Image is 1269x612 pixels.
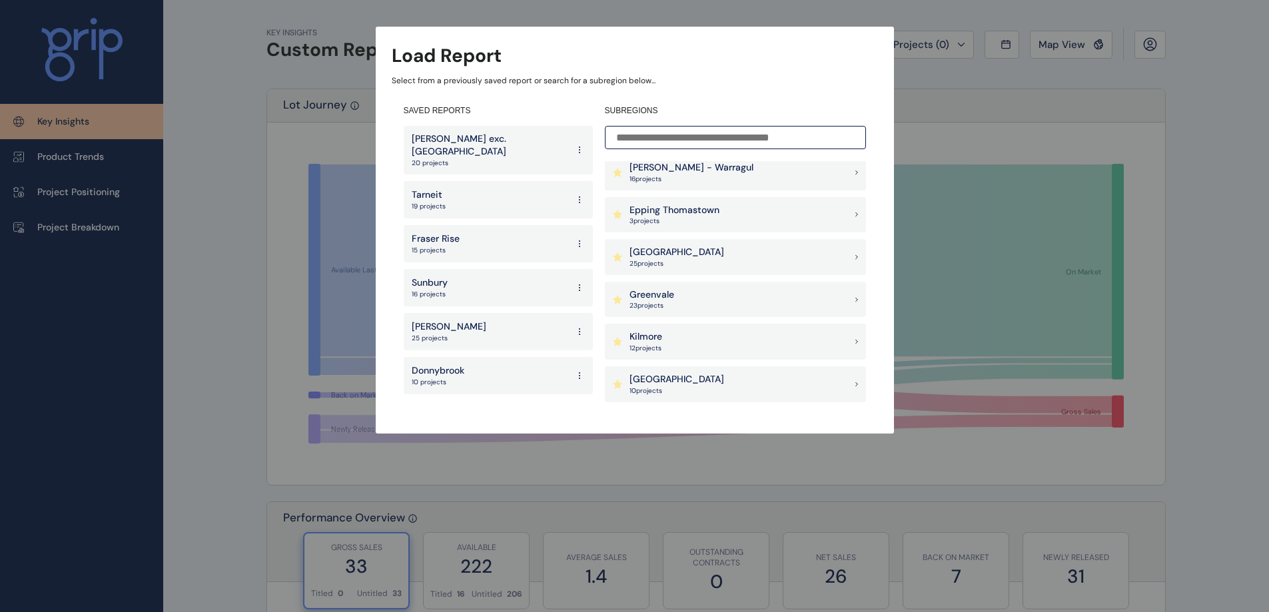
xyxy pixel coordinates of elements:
[412,232,460,246] p: Fraser Rise
[412,320,486,334] p: [PERSON_NAME]
[412,334,486,343] p: 25 projects
[412,133,568,158] p: [PERSON_NAME] exc. [GEOGRAPHIC_DATA]
[412,188,446,202] p: Tarneit
[412,246,460,255] p: 15 projects
[412,364,464,378] p: Donnybrook
[630,246,724,259] p: [GEOGRAPHIC_DATA]
[630,161,753,174] p: [PERSON_NAME] - Warragul
[412,378,464,387] p: 10 projects
[630,301,674,310] p: 23 project s
[630,373,724,386] p: [GEOGRAPHIC_DATA]
[630,216,719,226] p: 3 project s
[412,202,446,211] p: 19 projects
[412,158,568,168] p: 20 projects
[404,105,593,117] h4: SAVED REPORTS
[630,259,724,268] p: 25 project s
[630,330,662,344] p: Kilmore
[392,43,502,69] h3: Load Report
[412,290,448,299] p: 16 projects
[630,174,753,184] p: 16 project s
[630,386,724,396] p: 10 project s
[630,204,719,217] p: Epping Thomastown
[412,276,448,290] p: Sunbury
[630,344,662,353] p: 12 project s
[392,75,878,87] p: Select from a previously saved report or search for a subregion below...
[605,105,866,117] h4: SUBREGIONS
[630,288,674,302] p: Greenvale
